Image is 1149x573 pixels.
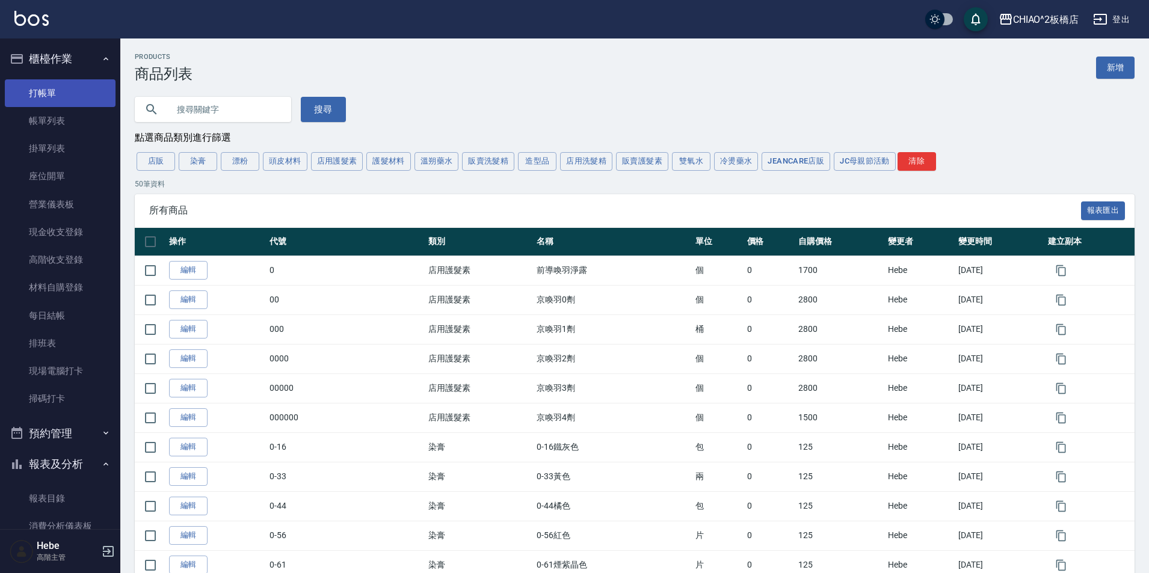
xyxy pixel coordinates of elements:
button: 登出 [1088,8,1135,31]
td: 0 [744,521,796,550]
td: 0 [744,403,796,432]
td: Hebe [885,344,955,373]
a: 編輯 [169,320,208,339]
td: 個 [692,403,744,432]
button: 護髮材料 [366,152,411,171]
a: 材料自購登錄 [5,274,116,301]
td: [DATE] [955,491,1045,521]
a: 編輯 [169,438,208,456]
th: 代號 [266,228,425,256]
span: 所有商品 [149,204,1081,216]
td: 2800 [795,314,885,344]
a: 帳單列表 [5,107,116,135]
th: 名稱 [534,228,692,256]
a: 座位開單 [5,162,116,190]
td: Hebe [885,314,955,344]
td: 京喚羽1劑 [534,314,692,344]
td: Hebe [885,403,955,432]
td: [DATE] [955,344,1045,373]
td: 000000 [266,403,425,432]
td: 桶 [692,314,744,344]
h3: 商品列表 [135,66,193,82]
td: 2800 [795,373,885,403]
td: 125 [795,432,885,462]
td: 0-16 [266,432,425,462]
a: 打帳單 [5,79,116,107]
td: 包 [692,491,744,521]
td: 000 [266,314,425,344]
a: 編輯 [169,467,208,486]
button: 報表匯出 [1081,201,1126,220]
p: 50 筆資料 [135,179,1135,189]
a: 營業儀表板 [5,191,116,218]
a: 編輯 [169,526,208,545]
td: [DATE] [955,432,1045,462]
button: 販賣洗髮精 [462,152,514,171]
button: 店用護髮素 [311,152,363,171]
td: [DATE] [955,285,1045,314]
td: 前導喚羽淨露 [534,256,692,285]
button: 報表及分析 [5,449,116,480]
a: 排班表 [5,329,116,357]
td: 0 [266,256,425,285]
td: 個 [692,373,744,403]
td: [DATE] [955,373,1045,403]
button: 漂粉 [221,152,259,171]
h5: Hebe [37,540,98,552]
button: 店用洗髮精 [560,152,612,171]
td: 0 [744,344,796,373]
button: 冷燙藥水 [714,152,759,171]
button: 清除 [898,152,936,171]
a: 編輯 [169,497,208,515]
button: 染膏 [179,152,217,171]
td: 店用護髮素 [425,256,534,285]
td: 染膏 [425,432,534,462]
button: 溫朔藥水 [414,152,459,171]
td: Hebe [885,432,955,462]
td: 2800 [795,344,885,373]
button: 雙氧水 [672,152,710,171]
a: 新增 [1096,57,1135,79]
td: Hebe [885,491,955,521]
a: 現金收支登錄 [5,218,116,246]
td: 00000 [266,373,425,403]
img: Logo [14,11,49,26]
td: 0-33黃色 [534,462,692,491]
td: [DATE] [955,521,1045,550]
th: 類別 [425,228,534,256]
td: 店用護髮素 [425,344,534,373]
td: Hebe [885,521,955,550]
button: 販賣護髮素 [616,152,668,171]
td: 店用護髮素 [425,285,534,314]
td: 個 [692,285,744,314]
td: [DATE] [955,462,1045,491]
button: 搜尋 [301,97,346,122]
td: [DATE] [955,314,1045,344]
td: Hebe [885,462,955,491]
td: 0 [744,314,796,344]
td: Hebe [885,256,955,285]
td: 京喚羽4劑 [534,403,692,432]
button: 櫃檯作業 [5,43,116,75]
td: 0-44橘色 [534,491,692,521]
input: 搜尋關鍵字 [168,93,282,126]
td: 0 [744,491,796,521]
th: 單位 [692,228,744,256]
th: 操作 [166,228,266,256]
td: 125 [795,521,885,550]
td: 0000 [266,344,425,373]
td: 0 [744,432,796,462]
td: 125 [795,491,885,521]
td: 個 [692,344,744,373]
td: 店用護髮素 [425,373,534,403]
button: 頭皮材料 [263,152,307,171]
td: [DATE] [955,256,1045,285]
a: 高階收支登錄 [5,246,116,274]
button: 店販 [137,152,175,171]
td: 0-16鐵灰色 [534,432,692,462]
td: 1500 [795,403,885,432]
td: 片 [692,521,744,550]
td: 2800 [795,285,885,314]
button: JeanCare店販 [762,152,830,171]
td: 染膏 [425,521,534,550]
